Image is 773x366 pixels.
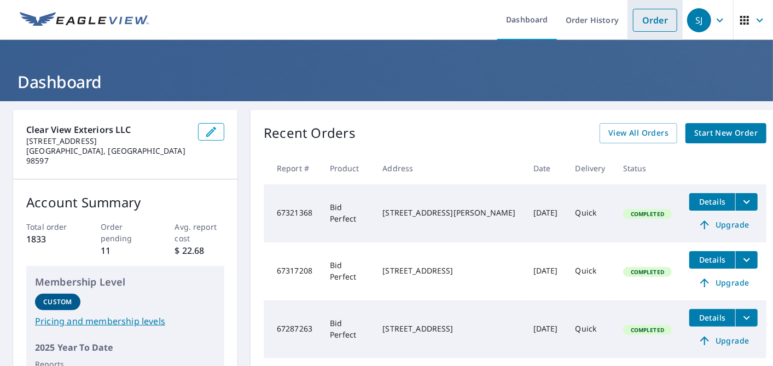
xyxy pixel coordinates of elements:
[321,184,374,242] td: Bid Perfect
[382,323,515,334] div: [STREET_ADDRESS]
[694,126,758,140] span: Start New Order
[26,146,189,166] p: [GEOGRAPHIC_DATA], [GEOGRAPHIC_DATA] 98597
[101,244,150,257] p: 11
[696,218,751,231] span: Upgrade
[689,193,735,211] button: detailsBtn-67321368
[689,309,735,327] button: detailsBtn-67287263
[321,242,374,300] td: Bid Perfect
[20,12,149,28] img: EV Logo
[608,126,669,140] span: View All Orders
[374,152,524,184] th: Address
[696,196,729,207] span: Details
[175,221,225,244] p: Avg. report cost
[35,275,216,289] p: Membership Level
[26,123,189,136] p: Clear View Exteriors LLC
[600,123,677,143] a: View All Orders
[26,221,76,233] p: Total order
[264,184,321,242] td: 67321368
[689,332,758,350] a: Upgrade
[567,184,614,242] td: Quick
[687,8,711,32] div: SJ
[696,312,729,323] span: Details
[175,244,225,257] p: $ 22.68
[614,152,681,184] th: Status
[696,334,751,347] span: Upgrade
[35,315,216,328] a: Pricing and membership levels
[689,251,735,269] button: detailsBtn-67317208
[264,242,321,300] td: 67317208
[26,233,76,246] p: 1833
[101,221,150,244] p: Order pending
[13,71,760,93] h1: Dashboard
[567,242,614,300] td: Quick
[382,207,515,218] div: [STREET_ADDRESS][PERSON_NAME]
[696,276,751,289] span: Upgrade
[633,9,677,32] a: Order
[26,193,224,212] p: Account Summary
[567,300,614,358] td: Quick
[264,300,321,358] td: 67287263
[689,216,758,234] a: Upgrade
[624,326,671,334] span: Completed
[321,300,374,358] td: Bid Perfect
[624,210,671,218] span: Completed
[525,152,567,184] th: Date
[567,152,614,184] th: Delivery
[525,300,567,358] td: [DATE]
[696,254,729,265] span: Details
[735,193,758,211] button: filesDropdownBtn-67321368
[689,274,758,292] a: Upgrade
[735,251,758,269] button: filesDropdownBtn-67317208
[35,341,216,354] p: 2025 Year To Date
[382,265,515,276] div: [STREET_ADDRESS]
[525,184,567,242] td: [DATE]
[525,242,567,300] td: [DATE]
[321,152,374,184] th: Product
[264,123,356,143] p: Recent Orders
[624,268,671,276] span: Completed
[685,123,766,143] a: Start New Order
[26,136,189,146] p: [STREET_ADDRESS]
[735,309,758,327] button: filesDropdownBtn-67287263
[43,297,72,307] p: Custom
[264,152,321,184] th: Report #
